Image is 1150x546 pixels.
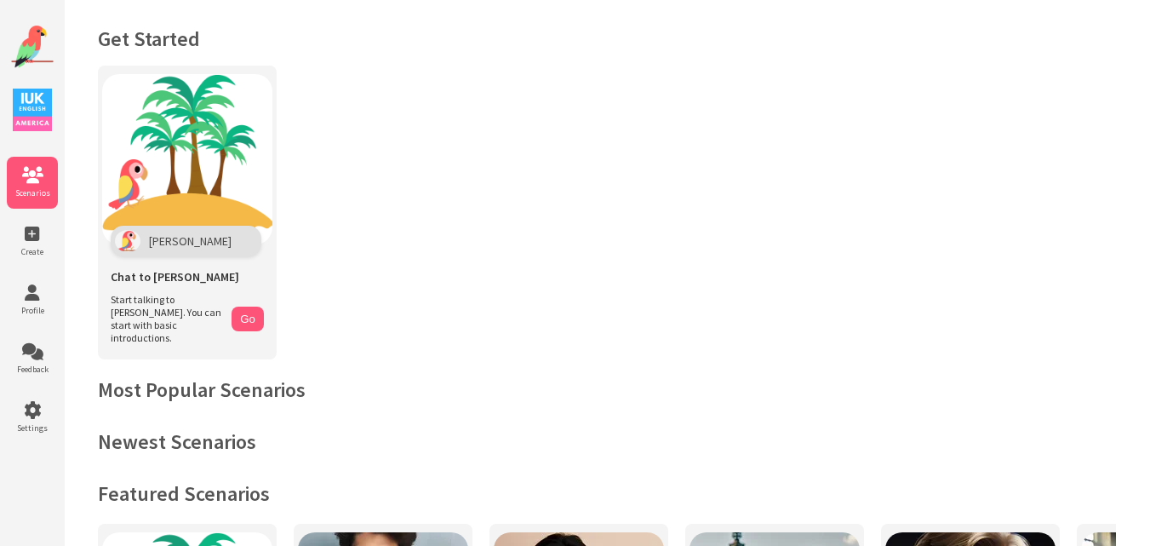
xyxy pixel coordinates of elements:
h2: Featured Scenarios [98,480,1116,507]
span: Chat to [PERSON_NAME] [111,269,239,284]
span: Feedback [7,364,58,375]
span: Scenarios [7,187,58,198]
img: Polly [115,230,140,252]
h2: Most Popular Scenarios [98,376,1116,403]
h1: Get Started [98,26,1116,52]
img: IUK Logo [13,89,52,131]
img: Website Logo [11,26,54,68]
span: [PERSON_NAME] [149,233,232,249]
span: Create [7,246,58,257]
span: Start talking to [PERSON_NAME]. You can start with basic introductions. [111,293,223,344]
h2: Newest Scenarios [98,428,1116,455]
span: Settings [7,422,58,434]
img: Chat with Polly [102,74,272,244]
span: Profile [7,305,58,316]
button: Go [232,307,264,331]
